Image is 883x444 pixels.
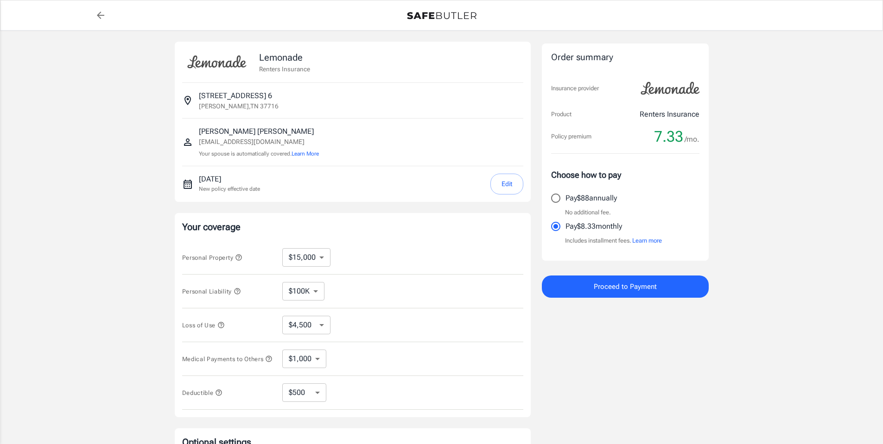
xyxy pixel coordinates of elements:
p: Renters Insurance [640,109,699,120]
img: Lemonade [182,49,252,75]
p: Pay $88 annually [565,193,617,204]
span: Medical Payments to Others [182,356,273,363]
p: New policy effective date [199,185,260,193]
span: Personal Liability [182,288,241,295]
img: Back to quotes [407,12,476,19]
span: Proceed to Payment [594,281,657,293]
button: Learn more [632,236,662,245]
button: Deductible [182,387,223,398]
button: Edit [490,174,523,194]
span: Deductible [182,389,223,396]
svg: New policy start date [182,179,193,190]
div: Order summary [551,51,699,64]
button: Proceed to Payment [542,275,709,298]
button: Medical Payments to Others [182,353,273,364]
button: Learn More [292,150,319,158]
p: Your spouse is automatically covered. [199,150,319,158]
p: Choose how to pay [551,169,699,181]
p: Lemonade [259,50,310,64]
span: 7.33 [654,127,683,146]
span: /mo. [685,133,699,146]
p: [PERSON_NAME] [PERSON_NAME] [199,126,319,137]
a: back to quotes [91,6,110,25]
img: Lemonade [635,75,705,101]
p: Your coverage [182,220,523,233]
svg: Insured person [182,137,193,148]
p: Pay $8.33 monthly [565,221,622,232]
p: Product [551,110,572,119]
p: Insurance provider [551,84,599,93]
button: Personal Property [182,252,242,263]
span: Personal Property [182,254,242,261]
button: Loss of Use [182,319,225,331]
span: Loss of Use [182,322,225,329]
svg: Insured address [182,95,193,106]
button: Personal Liability [182,286,241,297]
p: [EMAIL_ADDRESS][DOMAIN_NAME] [199,137,319,147]
p: Renters Insurance [259,64,310,74]
p: No additional fee. [565,208,611,217]
p: Policy premium [551,132,591,141]
p: Includes installment fees. [565,236,662,245]
p: [STREET_ADDRESS] 6 [199,90,272,101]
p: [PERSON_NAME] , TN 37716 [199,101,279,111]
p: [DATE] [199,174,260,185]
